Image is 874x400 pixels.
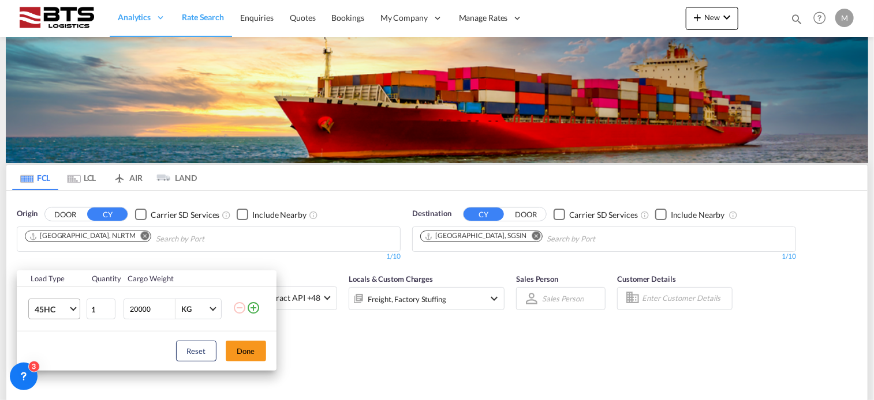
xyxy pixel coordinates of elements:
[28,299,80,319] md-select: Choose: 45HC
[128,273,226,284] div: Cargo Weight
[129,299,175,319] input: Enter Weight
[176,341,216,361] button: Reset
[181,304,192,314] div: KG
[87,299,115,319] input: Qty
[85,270,121,287] th: Quantity
[226,341,266,361] button: Done
[246,301,260,315] md-icon: icon-plus-circle-outline
[17,270,85,287] th: Load Type
[233,301,246,315] md-icon: icon-minus-circle-outline
[35,304,68,315] span: 45HC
